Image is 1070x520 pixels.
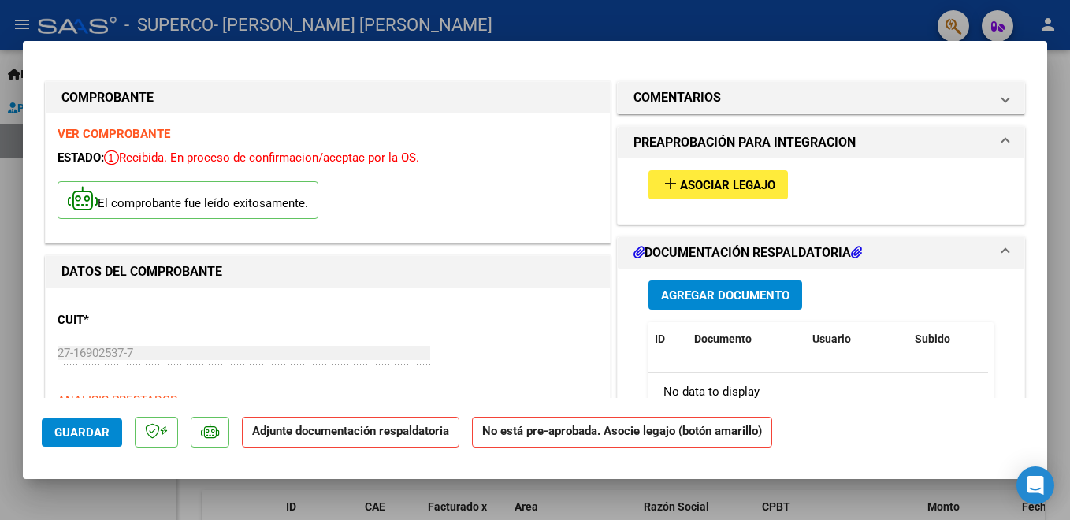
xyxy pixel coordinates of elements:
[633,88,721,107] h1: COMENTARIOS
[806,322,908,356] datatable-header-cell: Usuario
[61,90,154,105] strong: COMPROBANTE
[104,150,419,165] span: Recibida. En proceso de confirmacion/aceptac por la OS.
[661,174,680,193] mat-icon: add
[58,311,220,329] p: CUIT
[648,170,788,199] button: Asociar Legajo
[618,158,1024,224] div: PREAPROBACIÓN PARA INTEGRACION
[472,417,772,448] strong: No está pre-aprobada. Asocie legajo (botón amarillo)
[688,322,806,356] datatable-header-cell: Documento
[680,178,775,192] span: Asociar Legajo
[812,332,851,345] span: Usuario
[618,127,1024,158] mat-expansion-panel-header: PREAPROBACIÓN PARA INTEGRACION
[54,425,110,440] span: Guardar
[908,322,987,356] datatable-header-cell: Subido
[655,332,665,345] span: ID
[648,373,988,412] div: No data to display
[58,150,104,165] span: ESTADO:
[661,288,789,303] span: Agregar Documento
[648,280,802,310] button: Agregar Documento
[633,243,862,262] h1: DOCUMENTACIÓN RESPALDATORIA
[694,332,752,345] span: Documento
[648,322,688,356] datatable-header-cell: ID
[618,237,1024,269] mat-expansion-panel-header: DOCUMENTACIÓN RESPALDATORIA
[1016,466,1054,504] div: Open Intercom Messenger
[58,393,177,407] span: ANALISIS PRESTADOR
[58,127,170,141] a: VER COMPROBANTE
[61,264,222,279] strong: DATOS DEL COMPROBANTE
[252,424,449,438] strong: Adjunte documentación respaldatoria
[987,322,1066,356] datatable-header-cell: Acción
[42,418,122,447] button: Guardar
[633,133,856,152] h1: PREAPROBACIÓN PARA INTEGRACION
[915,332,950,345] span: Subido
[58,181,318,220] p: El comprobante fue leído exitosamente.
[618,82,1024,113] mat-expansion-panel-header: COMENTARIOS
